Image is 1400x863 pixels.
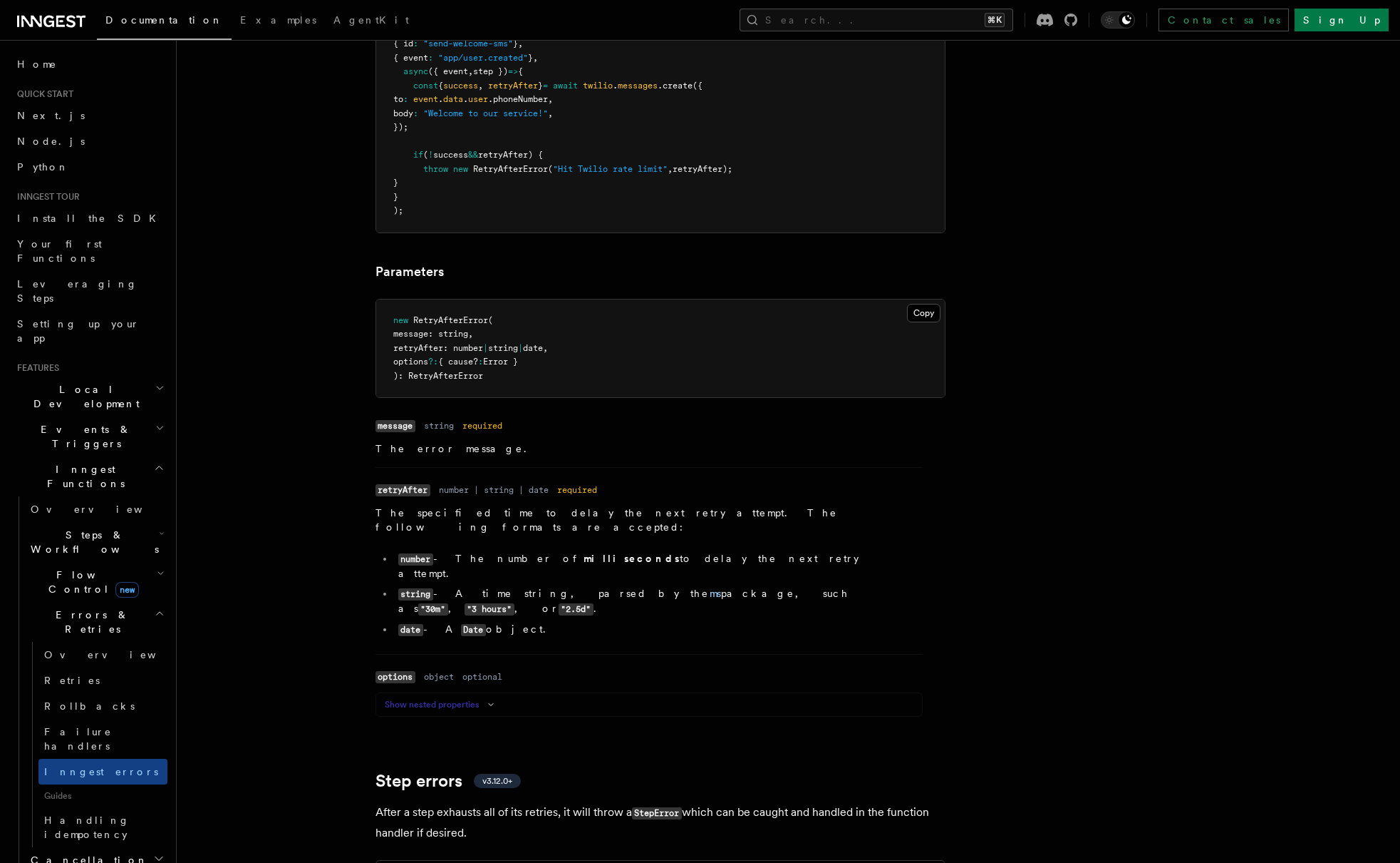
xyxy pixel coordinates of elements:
span: twilio [583,81,613,91]
code: "30m" [418,603,448,616]
code: "3 hours" [465,603,514,616]
a: AgentKit [325,4,418,39]
code: string [398,588,433,601]
a: Contact sales [1158,9,1289,31]
a: Next.js [11,103,167,128]
button: Local Development [11,377,167,417]
span: AgentKit [333,14,409,26]
button: Toggle dark mode [1101,11,1135,29]
button: Show nested properties [385,699,499,710]
p: The specified time to delay the next retry attempt. The following formats are accepted: [375,506,923,534]
span: retryAfter); [673,164,732,174]
span: | [483,343,488,353]
span: RetryAfterError [413,315,488,325]
span: , [548,108,553,118]
span: } [513,39,518,48]
button: Events & Triggers [11,417,167,456]
span: } [393,192,398,202]
a: Your first Functions [11,231,167,271]
code: message [375,420,415,432]
a: Overview [25,496,167,522]
span: await [553,81,578,91]
span: | [518,343,523,353]
code: Date [461,624,486,636]
span: } [528,53,533,63]
span: Steps & Workflows [25,528,159,556]
span: { id [393,39,413,48]
span: Errors & Retries [25,608,155,636]
span: Local Development [11,382,155,411]
span: , [548,94,553,104]
span: Documentation [105,14,223,26]
span: Overview [31,504,177,515]
span: Setting up your app [17,318,140,344]
span: Home [17,57,57,71]
span: ( [548,164,553,174]
span: retryAfter) { [478,150,543,160]
a: Home [11,51,167,77]
button: Inngest Functions [11,456,167,496]
span: { cause? [438,357,478,367]
span: ?: [428,357,438,367]
code: StepError [632,807,682,819]
span: : [413,108,418,118]
p: After a step exhausts all of its retries, it will throw a which can be caught and handled in the ... [375,802,945,843]
a: Failure handlers [38,719,167,759]
span: Guides [38,785,167,807]
span: Retries [44,675,100,686]
span: Failure handlers [44,726,112,752]
span: new [453,164,468,174]
span: : [413,39,418,48]
span: Features [11,362,59,374]
kbd: ⌘K [985,13,1005,27]
a: Sign Up [1295,9,1389,31]
span: ! [428,150,433,160]
span: : [428,53,433,63]
span: = [543,81,548,91]
span: Node.js [17,136,85,147]
li: - A time string, parsed by the package, such as , , or . [394,586,923,616]
span: , [543,343,548,353]
span: Handling idempotency [44,815,130,840]
span: .phoneNumber [488,94,548,104]
span: , [478,81,483,91]
code: number [398,553,433,566]
a: Examples [232,4,325,39]
span: options [393,357,428,367]
span: .create [658,81,693,91]
strong: milliseconds [584,553,680,564]
a: Node.js [11,128,167,154]
span: ( [488,315,493,325]
a: Inngest errors [38,759,167,785]
a: Retries [38,668,167,693]
span: : [478,357,483,367]
span: success [443,81,478,91]
button: Steps & Workflows [25,522,167,562]
a: Setting up your app [11,311,167,351]
span: user [468,94,488,104]
span: "Welcome to our service!" [423,108,548,118]
dd: object [424,671,454,683]
a: Leveraging Steps [11,271,167,311]
dd: required [462,420,502,431]
span: "send-welcome-sms" [423,39,513,48]
span: Examples [240,14,316,26]
span: messages [618,81,658,91]
span: new [393,315,408,325]
span: , [668,164,673,174]
span: { event [393,53,428,63]
li: - A object. [394,622,923,637]
span: . [613,81,618,91]
span: Inngest tour [11,191,80,203]
span: if [413,150,423,160]
a: Step errorsv3.12.0+ [375,771,521,791]
button: Search...⌘K [740,9,1013,31]
span: , [533,53,538,63]
code: date [398,624,423,636]
button: Flow Controlnew [25,562,167,602]
span: body [393,108,413,118]
span: , [468,66,473,76]
span: && [468,150,478,160]
span: to [393,94,403,104]
a: Python [11,154,167,180]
